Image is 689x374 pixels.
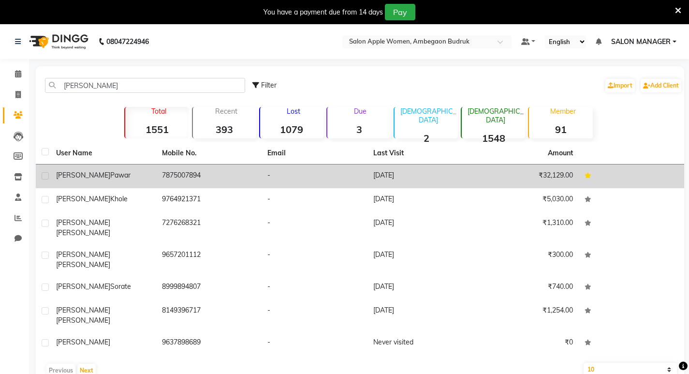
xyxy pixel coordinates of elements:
[156,142,262,165] th: Mobile No.
[462,132,525,144] strong: 1548
[261,81,277,90] span: Filter
[156,212,262,244] td: 7276268321
[193,123,256,135] strong: 393
[110,194,128,203] span: Khole
[45,78,245,93] input: Search by Name/Mobile/Email/Code
[56,338,110,346] span: [PERSON_NAME]
[156,244,262,276] td: 9657201112
[262,299,367,331] td: -
[56,316,110,325] span: [PERSON_NAME]
[156,188,262,212] td: 9764921371
[56,306,110,314] span: [PERSON_NAME]
[110,171,131,180] span: Pawar
[367,276,473,299] td: [DATE]
[395,132,458,144] strong: 2
[264,7,383,17] div: You have a payment due from 14 days
[533,107,592,116] p: Member
[327,123,391,135] strong: 3
[262,165,367,188] td: -
[262,244,367,276] td: -
[56,171,110,180] span: [PERSON_NAME]
[473,165,579,188] td: ₹32,129.00
[50,142,156,165] th: User Name
[466,107,525,124] p: [DEMOGRAPHIC_DATA]
[641,79,681,92] a: Add Client
[156,331,262,355] td: 9637898689
[56,282,110,291] span: [PERSON_NAME]
[25,28,91,55] img: logo
[197,107,256,116] p: Recent
[605,79,635,92] a: Import
[56,260,110,269] span: [PERSON_NAME]
[56,228,110,237] span: [PERSON_NAME]
[262,142,367,165] th: Email
[473,212,579,244] td: ₹1,310.00
[367,188,473,212] td: [DATE]
[106,28,149,55] b: 08047224946
[156,165,262,188] td: 7875007894
[156,299,262,331] td: 8149396717
[367,165,473,188] td: [DATE]
[56,250,110,259] span: [PERSON_NAME]
[125,123,189,135] strong: 1551
[56,194,110,203] span: [PERSON_NAME]
[367,212,473,244] td: [DATE]
[529,123,592,135] strong: 91
[129,107,189,116] p: Total
[260,123,323,135] strong: 1079
[264,107,323,116] p: Lost
[542,142,579,164] th: Amount
[385,4,415,20] button: Pay
[262,276,367,299] td: -
[329,107,391,116] p: Due
[367,244,473,276] td: [DATE]
[367,299,473,331] td: [DATE]
[398,107,458,124] p: [DEMOGRAPHIC_DATA]
[611,37,671,47] span: SALON MANAGER
[110,282,131,291] span: Sorate
[473,299,579,331] td: ₹1,254.00
[367,331,473,355] td: Never visited
[473,188,579,212] td: ₹5,030.00
[262,331,367,355] td: -
[473,331,579,355] td: ₹0
[262,212,367,244] td: -
[367,142,473,165] th: Last Visit
[473,244,579,276] td: ₹300.00
[56,218,110,227] span: [PERSON_NAME]
[156,276,262,299] td: 8999894807
[473,276,579,299] td: ₹740.00
[262,188,367,212] td: -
